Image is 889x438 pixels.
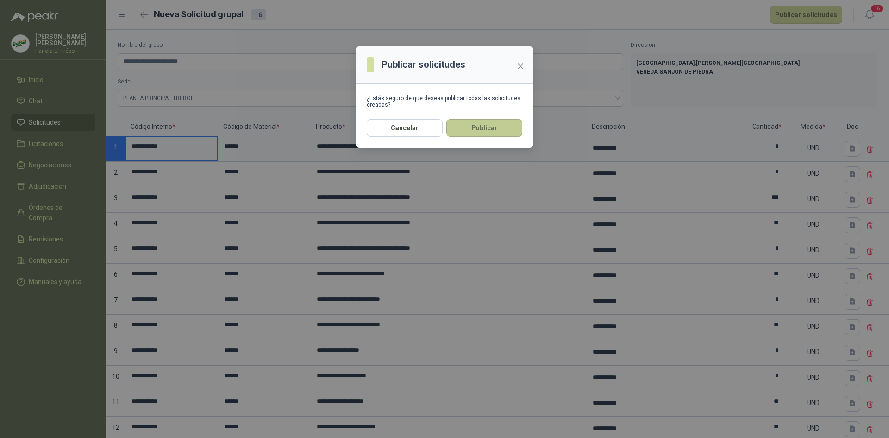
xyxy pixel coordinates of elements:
h3: Publicar solicitudes [382,57,465,72]
button: Close [513,59,528,74]
button: Cancelar [367,119,443,137]
button: Publicar [446,119,522,137]
span: close [517,63,524,70]
div: ¿Estás seguro de que deseas publicar todas las solicitudes creadas? [367,95,522,108]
